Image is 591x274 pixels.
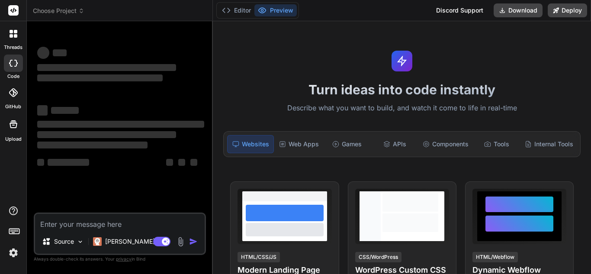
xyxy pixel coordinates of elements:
span: ‌ [178,159,185,166]
p: [PERSON_NAME] 4 S.. [105,237,170,246]
div: HTML/CSS/JS [238,252,280,262]
span: ‌ [37,142,148,148]
span: ‌ [51,107,79,114]
span: ‌ [37,131,176,138]
div: Websites [227,135,274,153]
img: Claude 4 Sonnet [93,237,102,246]
div: Discord Support [431,3,488,17]
button: Deploy [548,3,587,17]
div: Components [419,135,472,153]
div: APIs [372,135,418,153]
button: Download [494,3,543,17]
img: attachment [176,237,186,247]
img: icon [189,237,198,246]
span: Choose Project [33,6,84,15]
div: Games [324,135,370,153]
label: threads [4,44,22,51]
span: privacy [116,256,132,261]
img: Pick Models [77,238,84,245]
span: ‌ [37,121,204,128]
div: CSS/WordPress [355,252,401,262]
span: ‌ [190,159,197,166]
label: code [7,73,19,80]
span: ‌ [37,47,49,59]
span: ‌ [48,159,89,166]
span: ‌ [166,159,173,166]
h1: Turn ideas into code instantly [218,82,586,97]
p: Describe what you want to build, and watch it come to life in real-time [218,103,586,114]
div: Web Apps [276,135,322,153]
p: Always double-check its answers. Your in Bind [34,255,206,263]
p: Source [54,237,74,246]
img: settings [6,245,21,260]
div: Internal Tools [521,135,577,153]
span: ‌ [37,64,176,71]
div: HTML/Webflow [472,252,518,262]
button: Editor [218,4,254,16]
label: GitHub [5,103,21,110]
span: ‌ [37,159,44,166]
button: Preview [254,4,297,16]
div: Tools [474,135,520,153]
label: Upload [5,135,22,143]
span: ‌ [37,105,48,116]
span: ‌ [53,49,67,56]
span: ‌ [37,74,163,81]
